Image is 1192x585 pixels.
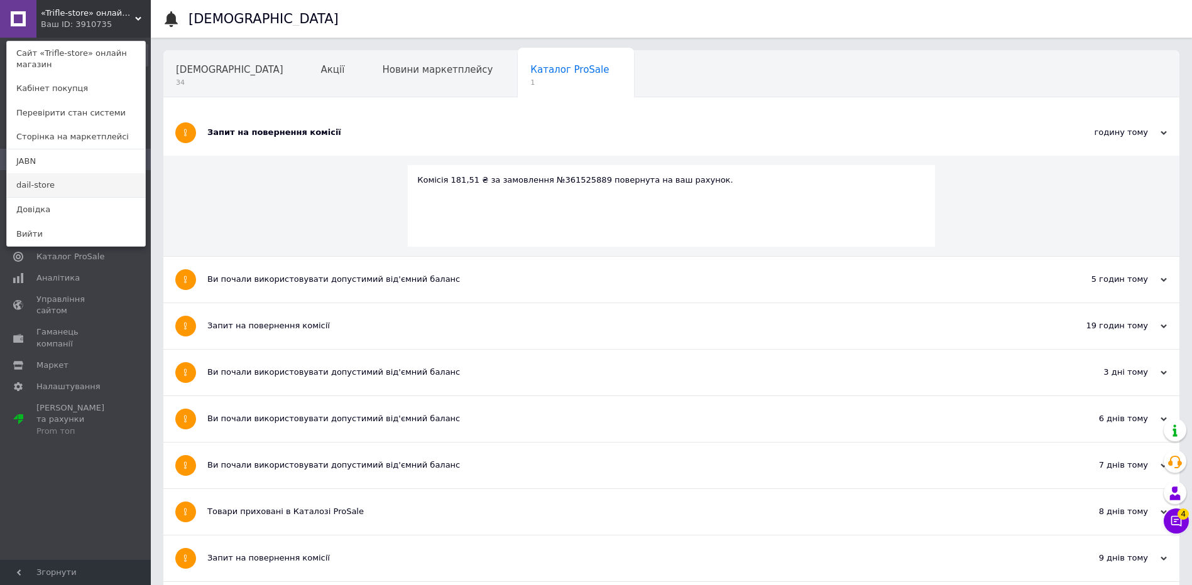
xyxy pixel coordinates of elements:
div: Запит на повернення комісії [207,320,1041,331]
div: 7 днів тому [1041,459,1167,471]
div: Ваш ID: 3910735 [41,19,94,30]
div: Ви почали використовувати допустимий від'ємний баланс [207,459,1041,471]
div: Ви почали використовувати допустимий від'ємний баланс [207,413,1041,424]
div: 5 годин тому [1041,274,1167,285]
span: 34 [176,78,283,87]
span: [DEMOGRAPHIC_DATA] [176,64,283,75]
div: Запит на повернення комісії [207,552,1041,564]
span: Управління сайтом [36,294,116,316]
span: Акції [321,64,345,75]
div: Комісія 181,51 ₴ за замовлення №361525889 повернута на ваш рахунок. [417,174,926,186]
span: Каталог ProSale [36,251,104,262]
div: Запит на повернення комісії [207,127,1041,138]
a: Сайт «Trifle-store» онлайн магазин [7,41,145,77]
div: Товари приховані в Каталозі ProSale [207,506,1041,517]
button: Чат з покупцем4 [1164,508,1189,534]
div: Prom топ [36,426,116,437]
a: Кабінет покупця [7,77,145,100]
span: Аналітика [36,272,80,284]
div: годину тому [1041,127,1167,138]
span: [PERSON_NAME] та рахунки [36,402,116,437]
a: Перевірити стан системи [7,101,145,125]
span: Гаманець компанії [36,326,116,349]
div: Ви почали використовувати допустимий від'ємний баланс [207,367,1041,378]
div: 19 годин тому [1041,320,1167,331]
div: 6 днів тому [1041,413,1167,424]
span: «Trifle-store» онлайн магазин [41,8,135,19]
div: 9 днів тому [1041,552,1167,564]
a: Вийти [7,222,145,246]
a: JABN [7,149,145,173]
span: Каталог ProSale [530,64,609,75]
a: Сторінка на маркетплейсі [7,125,145,149]
span: Маркет [36,360,68,371]
div: 3 дні тому [1041,367,1167,378]
a: dail-store [7,173,145,197]
span: 4 [1178,508,1189,520]
span: 1 [530,78,609,87]
a: Довідка [7,198,145,222]
span: Налаштування [36,381,101,392]
div: 8 днів тому [1041,506,1167,517]
span: Новини маркетплейсу [382,64,493,75]
div: Ви почали використовувати допустимий від'ємний баланс [207,274,1041,285]
h1: [DEMOGRAPHIC_DATA] [189,11,339,26]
